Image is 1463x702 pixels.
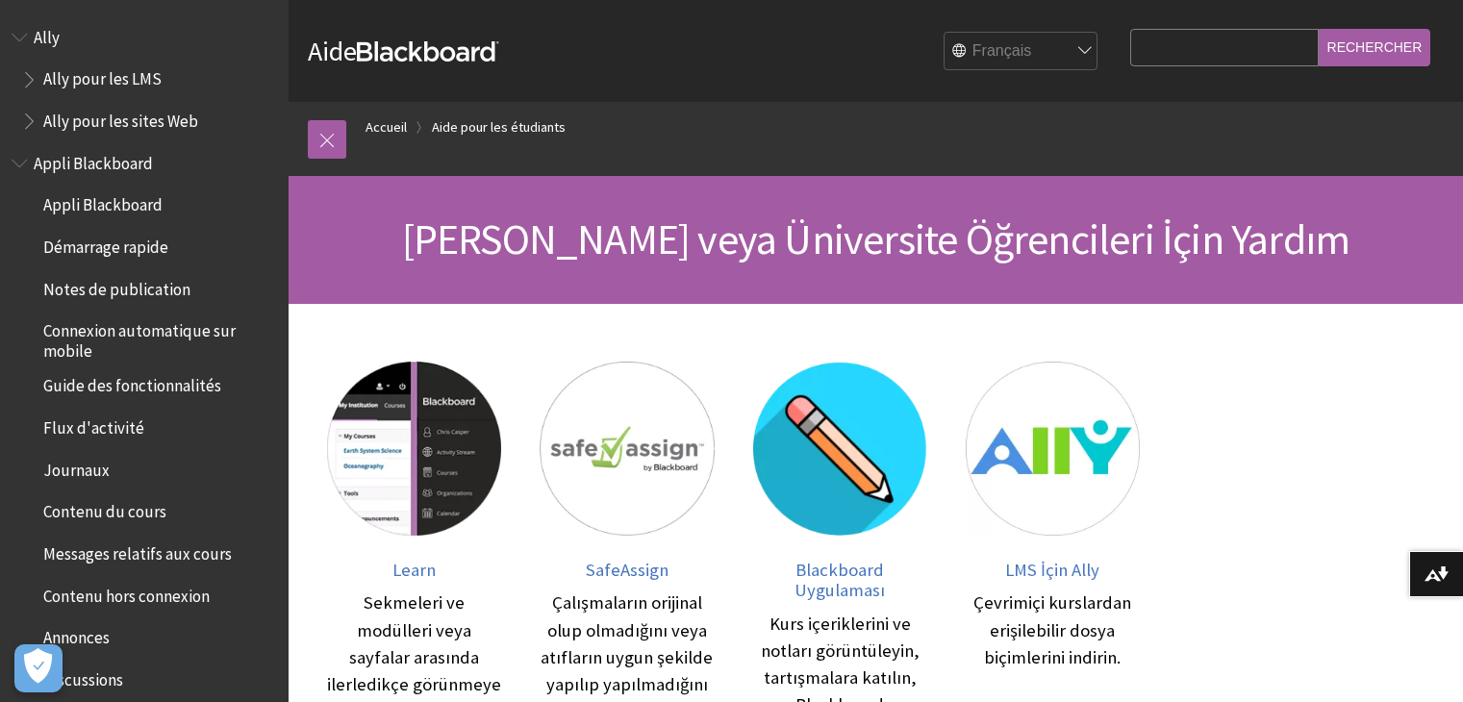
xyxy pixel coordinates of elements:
a: Aide pour les étudiants [432,115,566,139]
img: Learn [327,362,501,536]
img: LMS İçin Ally [966,362,1140,536]
strong: Blackboard [357,41,499,62]
span: Guide des fonctionnalités [43,370,221,396]
img: Blackboard Uygulaması [753,362,927,536]
nav: Book outline for Anthology Ally Help [12,21,277,138]
span: LMS İçin Ally [1005,559,1099,581]
span: Flux d'activité [43,412,144,438]
span: Contenu du cours [43,496,166,522]
span: Annonces [43,622,110,648]
span: Learn [392,559,436,581]
span: Discussions [43,664,123,689]
span: Ally [34,21,60,47]
span: Connexion automatique sur mobile [43,315,275,361]
button: Ouvrir le centre de préférences [14,644,63,692]
span: Démarrage rapide [43,231,168,257]
span: Notes de publication [43,273,190,299]
span: Appli Blackboard [43,189,163,215]
span: Contenu hors connexion [43,580,210,606]
span: SafeAssign [586,559,668,581]
select: Site Language Selector [945,33,1098,71]
span: Ally pour les sites Web [43,105,198,131]
span: Ally pour les LMS [43,63,162,89]
span: Appli Blackboard [34,147,153,173]
span: [PERSON_NAME] veya Üniversite Öğrencileri İçin Yardım [402,213,1350,265]
div: Çevrimiçi kurslardan erişilebilir dosya biçimlerini indirin. [966,589,1140,670]
a: AideBlackboard [308,34,499,68]
span: Journaux [43,454,110,480]
input: Rechercher [1319,29,1431,66]
a: Accueil [366,115,407,139]
span: Messages relatifs aux cours [43,538,232,564]
span: Blackboard Uygulaması [795,559,885,602]
img: SafeAssign [540,362,714,536]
